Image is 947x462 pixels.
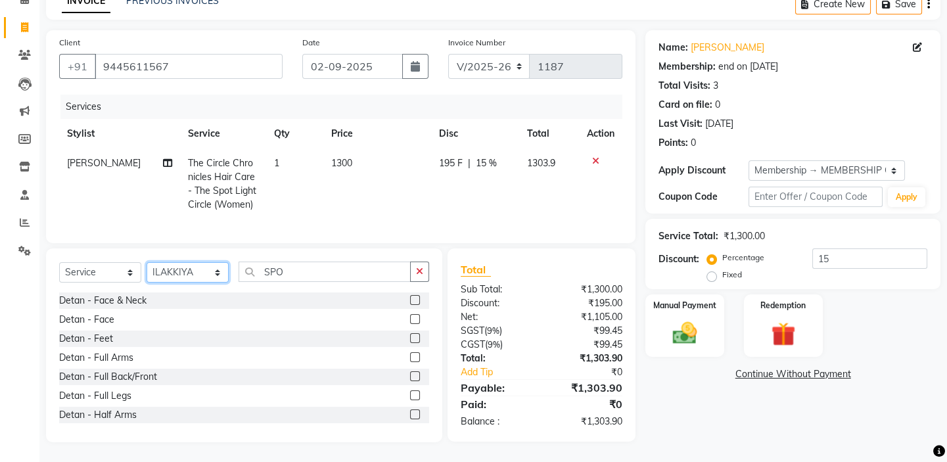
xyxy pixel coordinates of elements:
div: Services [60,95,632,119]
span: 1 [274,157,279,169]
a: Add Tip [451,365,557,379]
div: 3 [713,79,718,93]
div: Card on file: [658,98,712,112]
div: ₹0 [557,365,632,379]
div: ( ) [451,324,542,338]
div: Sub Total: [451,283,542,296]
button: +91 [59,54,96,79]
span: SGST [461,325,484,336]
div: ₹99.45 [542,324,632,338]
div: ₹1,303.90 [542,352,632,365]
a: Continue Without Payment [648,367,938,381]
div: Payable: [451,380,542,396]
span: Total [461,263,491,277]
button: Apply [888,187,925,207]
div: Detan - Full Arms [59,351,133,365]
div: Total: [451,352,542,365]
div: Coupon Code [658,190,748,204]
label: Client [59,37,80,49]
span: The Circle Chronicles Hair Care - The Spot Light Circle (Women) [188,157,256,210]
input: Enter Offer / Coupon Code [749,187,883,207]
div: ₹195.00 [542,296,632,310]
div: ₹1,300.00 [724,229,765,243]
div: 0 [691,136,696,150]
a: [PERSON_NAME] [691,41,764,55]
div: ₹99.45 [542,338,632,352]
img: _gift.svg [764,319,803,350]
span: 15 % [476,156,497,170]
span: 1300 [331,157,352,169]
th: Stylist [59,119,180,149]
span: 195 F [439,156,463,170]
div: ₹1,303.90 [542,415,632,428]
label: Date [302,37,320,49]
div: ₹1,105.00 [542,310,632,324]
th: Disc [431,119,519,149]
div: [DATE] [705,117,733,131]
label: Percentage [722,252,764,264]
div: end on [DATE] [718,60,778,74]
div: 0 [715,98,720,112]
label: Fixed [722,269,742,281]
th: Service [180,119,266,149]
div: Net: [451,310,542,324]
div: Detan - Face & Neck [59,294,147,308]
div: Detan - Full Legs [59,389,131,403]
span: 1303.9 [527,157,555,169]
div: Points: [658,136,688,150]
div: Detan - Full Back/Front [59,370,157,384]
th: Price [323,119,431,149]
div: Detan - Half Arms [59,408,137,422]
th: Qty [266,119,323,149]
div: Discount: [451,296,542,310]
div: Discount: [658,252,699,266]
span: 9% [488,339,500,350]
label: Invoice Number [448,37,505,49]
div: ₹0 [542,396,632,412]
th: Total [519,119,580,149]
div: ₹1,303.90 [542,380,632,396]
div: ₹1,300.00 [542,283,632,296]
div: ( ) [451,338,542,352]
input: Search or Scan [239,262,411,282]
input: Search by Name/Mobile/Email/Code [95,54,283,79]
label: Manual Payment [653,300,716,312]
label: Redemption [760,300,806,312]
div: Last Visit: [658,117,703,131]
th: Action [579,119,622,149]
div: Detan - Feet [59,332,113,346]
div: Service Total: [658,229,718,243]
span: CGST [461,338,485,350]
div: Detan - Face [59,313,114,327]
span: | [468,156,471,170]
span: 9% [487,325,499,336]
div: Paid: [451,396,542,412]
div: Name: [658,41,688,55]
img: _cash.svg [665,319,704,347]
div: Membership: [658,60,716,74]
span: [PERSON_NAME] [67,157,141,169]
div: Apply Discount [658,164,748,177]
div: Balance : [451,415,542,428]
div: Total Visits: [658,79,710,93]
